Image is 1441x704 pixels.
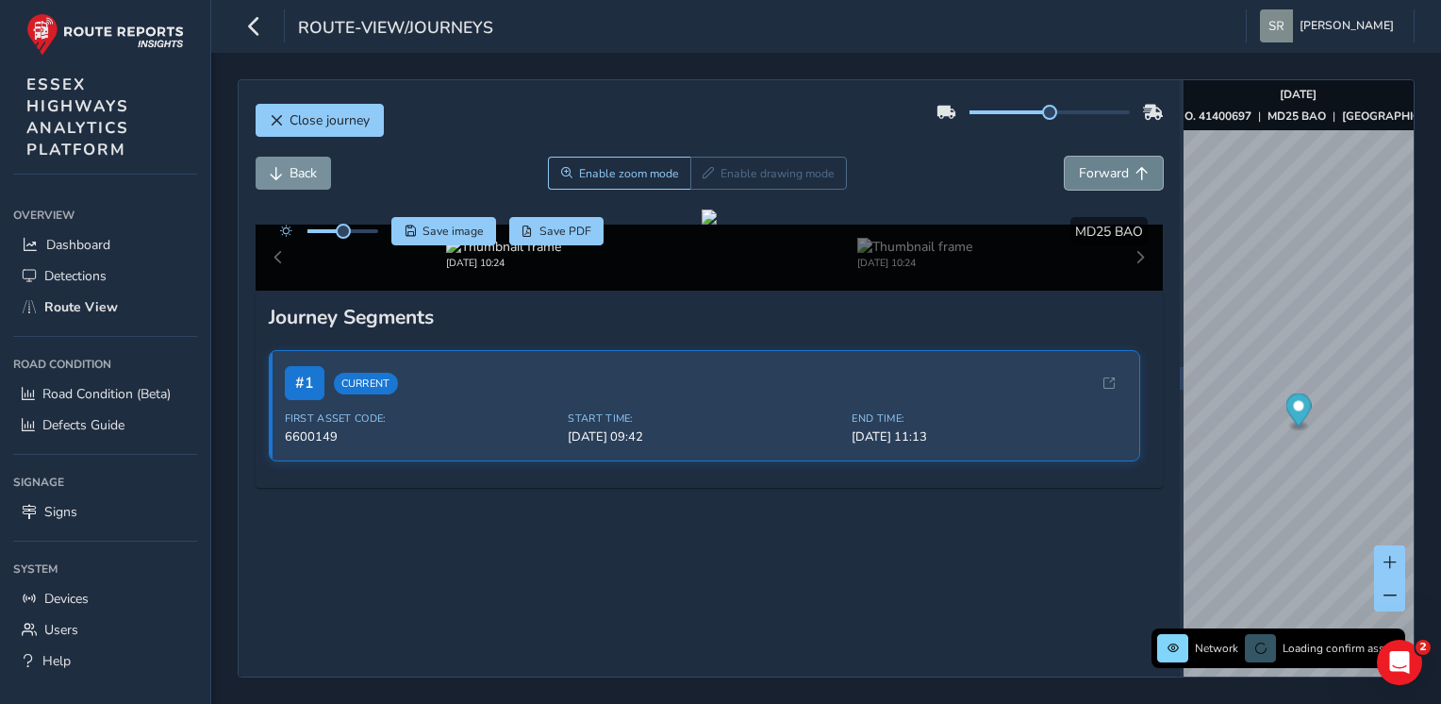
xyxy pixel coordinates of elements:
button: Forward [1065,157,1163,190]
span: Route View [44,298,118,316]
span: Save PDF [539,224,591,239]
span: Loading confirm assets [1283,641,1400,656]
a: Devices [13,583,197,614]
strong: ASSET NO. 41400697 [1136,109,1251,124]
button: [PERSON_NAME] [1260,9,1400,42]
iframe: Intercom live chat [1377,640,1422,685]
span: Help [42,652,71,670]
span: Defects Guide [42,416,124,434]
span: [DATE] 09:42 [568,428,840,445]
button: Zoom [548,157,690,190]
img: rr logo [26,13,184,56]
a: Road Condition (Beta) [13,378,197,410]
strong: MD25 BAO [1267,109,1326,124]
button: Back [256,157,331,190]
span: Detections [44,267,107,285]
span: [PERSON_NAME] [1300,9,1394,42]
span: End Time: [852,411,1124,426]
span: Enable zoom mode [579,166,679,181]
span: Road Condition (Beta) [42,385,171,403]
img: Thumbnail frame [857,238,972,256]
a: Help [13,645,197,677]
span: route-view/journeys [298,16,493,42]
span: Current [334,373,398,394]
span: # 1 [285,366,324,400]
span: Dashboard [46,236,110,254]
a: Defects Guide [13,410,197,441]
span: 6600149 [285,428,557,445]
span: Save image [422,224,484,239]
div: Journey Segments [269,304,1151,330]
span: MD25 BAO [1075,223,1143,241]
div: System [13,555,197,583]
button: PDF [509,217,605,245]
span: Signs [44,503,77,521]
button: Close journey [256,104,384,137]
span: Start Time: [568,411,840,426]
a: Users [13,614,197,645]
div: Signage [13,468,197,496]
span: Users [44,621,78,639]
span: Forward [1079,164,1129,182]
img: diamond-layout [1260,9,1293,42]
button: Save [391,217,496,245]
div: Overview [13,201,197,229]
strong: [DATE] [1280,87,1317,102]
span: ESSEX HIGHWAYS ANALYTICS PLATFORM [26,74,129,160]
div: Map marker [1285,394,1311,432]
span: [DATE] 11:13 [852,428,1124,445]
span: 2 [1416,640,1431,655]
a: Detections [13,260,197,292]
img: Thumbnail frame [446,238,561,256]
a: Dashboard [13,229,197,260]
span: Back [290,164,317,182]
div: Road Condition [13,350,197,378]
a: Route View [13,292,197,323]
div: [DATE] 10:24 [446,256,561,270]
a: Signs [13,496,197,528]
span: Network [1195,641,1238,656]
span: Close journey [290,111,370,129]
div: [DATE] 10:24 [857,256,972,270]
span: Devices [44,590,89,608]
span: First Asset Code: [285,411,557,426]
